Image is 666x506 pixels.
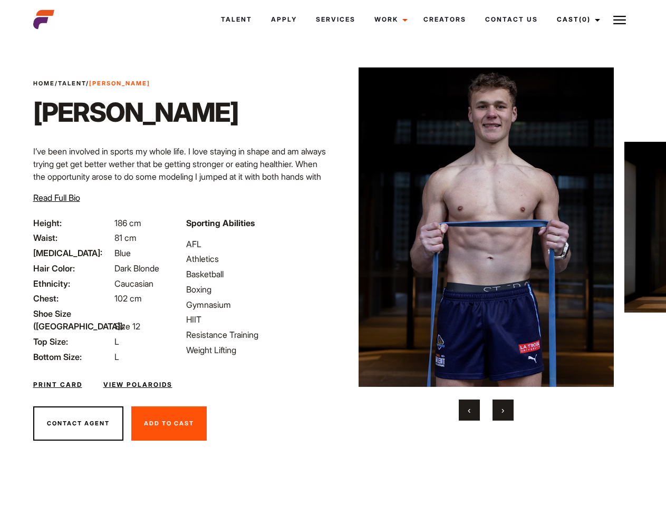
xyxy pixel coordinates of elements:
[186,218,255,228] strong: Sporting Abilities
[114,232,137,243] span: 81 cm
[547,5,606,34] a: Cast(0)
[58,80,86,87] a: Talent
[114,248,131,258] span: Blue
[186,283,326,296] li: Boxing
[33,96,238,128] h1: [PERSON_NAME]
[33,191,80,204] button: Read Full Bio
[468,405,470,415] span: Previous
[114,218,141,228] span: 186 cm
[211,5,262,34] a: Talent
[33,380,82,390] a: Print Card
[33,192,80,203] span: Read Full Bio
[114,293,142,304] span: 102 cm
[33,277,112,290] span: Ethnicity:
[365,5,414,34] a: Work
[613,14,626,26] img: Burger icon
[186,298,326,311] li: Gymnasium
[262,5,306,34] a: Apply
[131,406,207,441] button: Add To Cast
[476,5,547,34] a: Contact Us
[186,268,326,280] li: Basketball
[33,351,112,363] span: Bottom Size:
[33,9,54,30] img: cropped-aefm-brand-fav-22-square.png
[414,5,476,34] a: Creators
[33,80,55,87] a: Home
[186,313,326,326] li: HIIT
[33,145,327,233] p: I’ve been involved in sports my whole life. I love staying in shape and am always trying get get ...
[103,380,172,390] a: View Polaroids
[33,247,112,259] span: [MEDICAL_DATA]:
[306,5,365,34] a: Services
[114,321,140,332] span: Size 12
[33,406,123,441] button: Contact Agent
[186,344,326,356] li: Weight Lifting
[501,405,504,415] span: Next
[33,217,112,229] span: Height:
[144,420,194,427] span: Add To Cast
[114,278,153,289] span: Caucasian
[579,15,591,23] span: (0)
[186,238,326,250] li: AFL
[114,336,119,347] span: L
[33,79,150,88] span: / /
[33,335,112,348] span: Top Size:
[186,252,326,265] li: Athletics
[186,328,326,341] li: Resistance Training
[33,307,112,333] span: Shoe Size ([GEOGRAPHIC_DATA]):
[114,263,159,274] span: Dark Blonde
[114,352,119,362] span: L
[33,231,112,244] span: Waist:
[33,292,112,305] span: Chest:
[89,80,150,87] strong: [PERSON_NAME]
[33,262,112,275] span: Hair Color:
